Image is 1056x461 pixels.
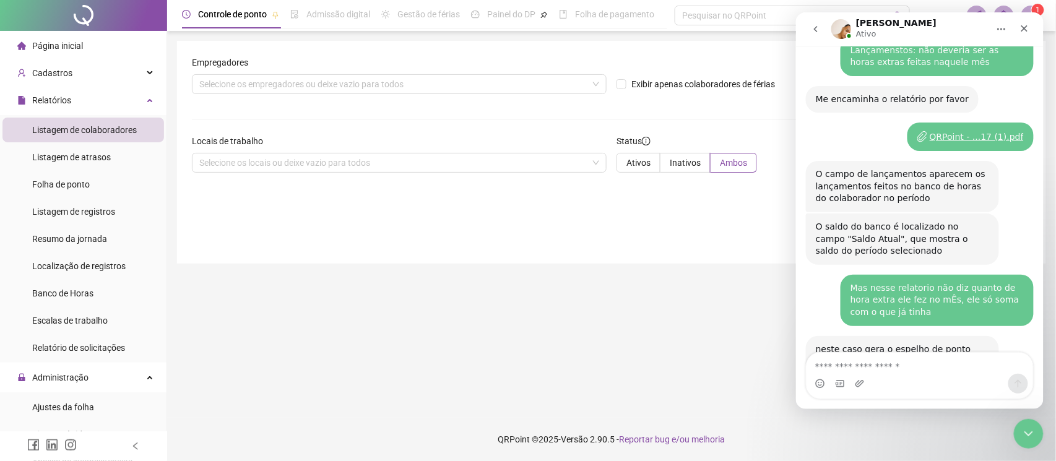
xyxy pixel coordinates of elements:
[272,11,279,19] span: pushpin
[17,41,26,50] span: home
[917,9,959,22] span: DRENESSE
[559,10,568,19] span: book
[561,434,589,444] span: Versão
[64,439,77,451] span: instagram
[626,158,651,168] span: Ativos
[32,152,111,162] span: Listagem de atrasos
[192,134,271,148] label: Locais de trabalho
[32,343,125,353] span: Relatório de solicitações
[487,9,535,19] span: Painel do DP
[32,373,89,382] span: Administração
[894,11,903,20] span: search
[27,439,40,451] span: facebook
[32,261,126,271] span: Localização de registros
[397,9,460,19] span: Gestão de férias
[617,134,651,148] span: Status
[971,10,982,21] span: notification
[620,434,725,444] span: Reportar bug e/ou melhoria
[1032,4,1044,16] sup: Atualize o seu contato no menu Meus Dados
[670,158,701,168] span: Inativos
[32,288,93,298] span: Banco de Horas
[306,9,370,19] span: Admissão digital
[32,41,83,51] span: Página inicial
[192,56,256,69] label: Empregadores
[32,402,94,412] span: Ajustes da folha
[17,69,26,77] span: user-add
[32,429,92,439] span: Ajustes rápidos
[1036,6,1041,14] span: 1
[46,439,58,451] span: linkedin
[32,68,72,78] span: Cadastros
[381,10,390,19] span: sun
[575,9,654,19] span: Folha de pagamento
[540,11,548,19] span: pushpin
[131,442,140,450] span: left
[32,234,107,244] span: Resumo da jornada
[167,418,1056,461] footer: QRPoint © 2025 - 2.90.5 -
[642,137,651,145] span: info-circle
[32,95,71,105] span: Relatórios
[998,10,1010,21] span: bell
[182,10,191,19] span: clock-circle
[198,9,267,19] span: Controle de ponto
[626,77,780,91] span: Exibir apenas colaboradores de férias
[796,12,1044,409] iframe: Intercom live chat
[32,207,115,217] span: Listagem de registros
[290,10,299,19] span: file-done
[720,158,747,168] span: Ambos
[32,125,137,135] span: Listagem de colaboradores
[32,179,90,189] span: Folha de ponto
[17,96,26,105] span: file
[32,316,108,325] span: Escalas de trabalho
[471,10,480,19] span: dashboard
[17,373,26,382] span: lock
[1014,419,1044,449] iframe: Intercom live chat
